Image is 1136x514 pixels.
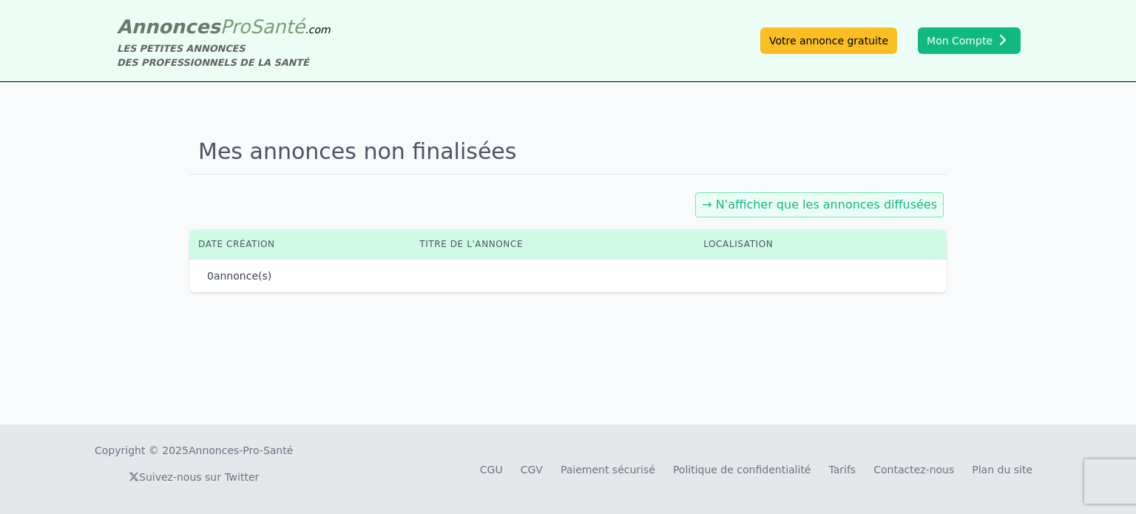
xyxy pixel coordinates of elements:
a: AnnoncesProSanté.com [117,16,331,38]
a: CGV [521,464,543,476]
a: Suivez-nous sur Twitter [129,471,259,483]
a: Politique de confidentialité [673,464,811,476]
div: Copyright © 2025 [95,443,293,458]
a: Paiement sécurisé [561,464,655,476]
button: Mon Compte [918,27,1021,54]
span: Santé [250,16,305,38]
span: Pro [220,16,251,38]
div: LES PETITES ANNONCES DES PROFESSIONNELS DE LA SANTÉ [117,41,331,70]
span: .com [305,24,330,35]
a: Tarifs [828,464,856,476]
th: Localisation [694,229,899,259]
th: Date création [189,229,410,259]
a: Annonces-Pro-Santé [189,443,293,458]
th: Titre de l'annonce [410,229,694,259]
a: Plan du site [972,464,1032,476]
a: CGU [480,464,503,476]
a: Contactez-nous [873,464,954,476]
h1: Mes annonces non finalisées [189,129,947,175]
a: → N'afficher que les annonces diffusées [702,197,937,212]
a: Votre annonce gratuite [760,27,897,54]
span: 0 [207,270,214,282]
span: Annonces [117,16,220,38]
p: annonce(s) [207,268,271,283]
